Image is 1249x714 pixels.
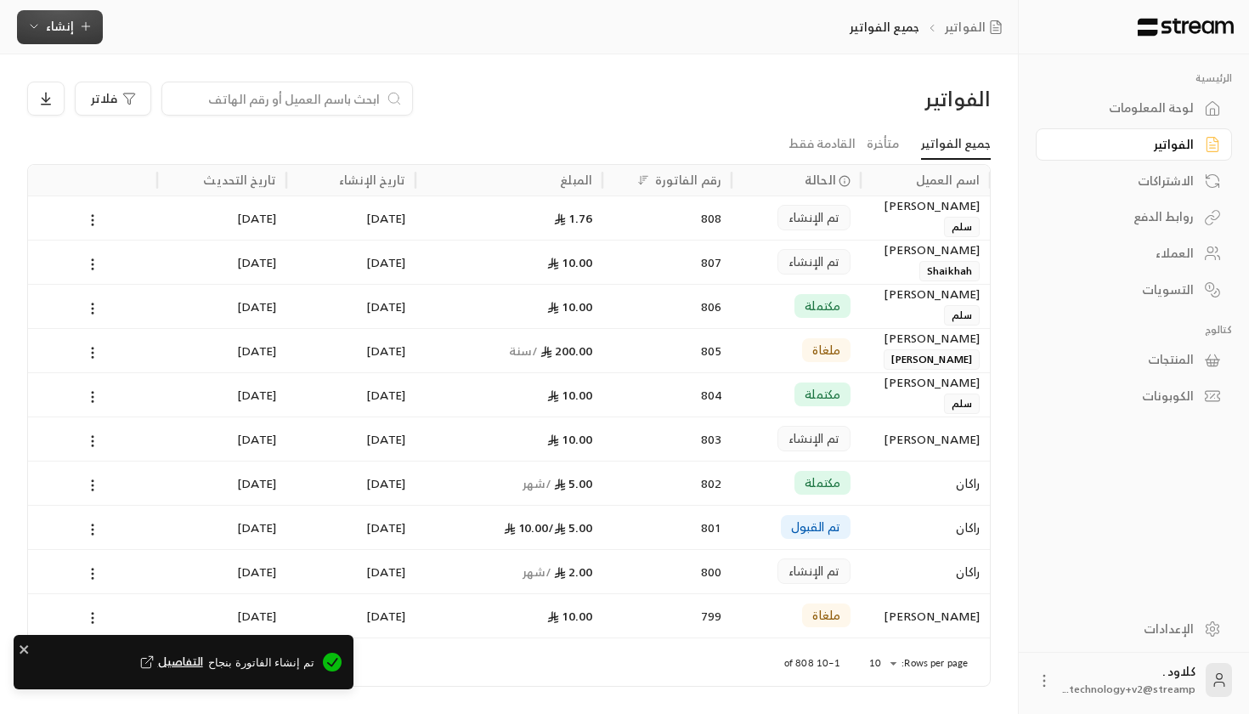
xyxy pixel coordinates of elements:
span: الحالة [805,171,836,189]
a: التسويات [1036,273,1232,306]
div: تاريخ الإنشاء [339,169,405,190]
div: [PERSON_NAME] [871,373,980,392]
button: فلاتر [75,82,151,116]
nav: breadcrumb [850,19,1009,36]
div: 799 [613,594,721,637]
div: 1.76 [426,196,592,240]
div: راكان [871,506,980,549]
div: [PERSON_NAME] [871,594,980,637]
div: روابط الدفع [1057,208,1194,225]
div: 801 [613,506,721,549]
div: [DATE] [297,241,405,284]
span: تم الإنشاء [788,430,839,447]
div: [DATE] [167,329,276,372]
p: كتالوج [1036,323,1232,337]
span: ملغاة [812,342,840,359]
div: [DATE] [297,462,405,505]
a: روابط الدفع [1036,201,1232,234]
span: Shaikhah [919,261,980,281]
div: [DATE] [297,285,405,328]
div: 10.00 [426,594,592,637]
div: راكان [871,462,980,505]
span: مكتملة [805,297,840,314]
div: [DATE] [167,373,276,416]
p: جميع الفواتير [850,19,919,36]
button: التفاصيل [137,654,203,671]
div: المبلغ [560,169,592,190]
div: المنتجات [1057,351,1194,368]
div: [DATE] [167,196,276,240]
div: [DATE] [297,329,405,372]
div: 10.00 [426,417,592,461]
div: [PERSON_NAME] [871,196,980,215]
div: 10.00 [426,241,592,284]
div: 200.00 [426,329,592,372]
div: 806 [613,285,721,328]
div: 805 [613,329,721,372]
div: 10 [861,653,901,674]
p: Rows per page: [901,656,968,670]
span: ملغاة [812,607,840,624]
button: Sort [633,170,653,190]
div: [DATE] [297,417,405,461]
span: تم الإنشاء [788,563,839,580]
span: سلم [944,394,980,414]
a: الاشتراكات [1036,164,1232,197]
span: [PERSON_NAME] [884,349,980,370]
a: الكوبونات [1036,380,1232,413]
span: تم الإنشاء [788,209,839,226]
a: الفواتير [945,19,1009,36]
div: [DATE] [297,373,405,416]
div: 10.00 [426,506,592,549]
span: تم القبول [791,518,840,535]
input: ابحث باسم العميل أو رقم الهاتف [172,89,380,108]
div: الفواتير [1057,136,1194,153]
div: [PERSON_NAME] [871,417,980,461]
div: [DATE] [297,506,405,549]
div: الإعدادات [1057,620,1194,637]
div: [PERSON_NAME] [871,329,980,348]
div: 808 [613,196,721,240]
div: الكوبونات [1057,388,1194,405]
a: جميع الفواتير [921,129,991,160]
div: 5.00 [426,462,592,505]
div: [DATE] [167,550,276,593]
a: المنتجات [1036,343,1232,377]
div: 807 [613,241,721,284]
img: Logo [1136,18,1235,37]
div: [DATE] [297,594,405,637]
span: فلاتر [91,93,117,105]
p: الرئيسية [1036,71,1232,85]
div: العملاء [1057,245,1194,262]
div: [DATE] [297,196,405,240]
span: تم الإنشاء [788,253,839,270]
span: سلم [944,305,980,326]
div: [DATE] [167,462,276,505]
span: سلم [944,217,980,237]
a: الفواتير [1036,128,1232,161]
a: العملاء [1036,237,1232,270]
span: مكتملة [805,386,840,403]
button: إنشاء [17,10,103,44]
div: [DATE] [167,417,276,461]
a: لوحة المعلومات [1036,92,1232,125]
div: راكان [871,550,980,593]
span: / شهر [523,473,552,494]
button: close [19,640,31,657]
div: الفواتير [762,85,991,112]
div: 804 [613,373,721,416]
span: technology+v2@streamp... [1063,680,1195,698]
div: التسويات [1057,281,1194,298]
a: الإعدادات [1036,612,1232,645]
div: 802 [613,462,721,505]
span: / شهر [523,561,552,582]
span: 5.00 / [548,517,592,538]
div: 800 [613,550,721,593]
div: الاشتراكات [1057,173,1194,190]
div: 10.00 [426,285,592,328]
div: [PERSON_NAME] [871,285,980,303]
span: مكتملة [805,474,840,491]
span: / سنة [509,340,539,361]
span: تم إنشاء الفاتورة بنجاح [25,654,314,673]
